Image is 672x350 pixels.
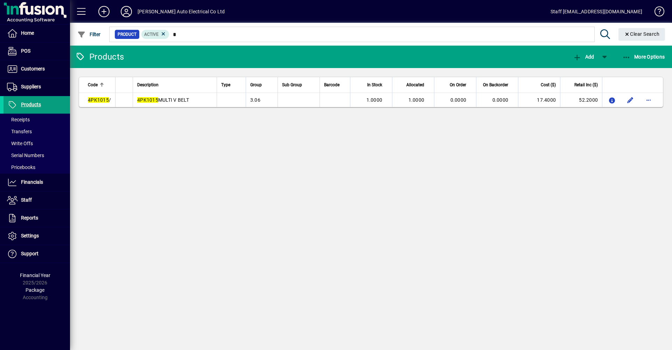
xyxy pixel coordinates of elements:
[618,28,665,41] button: Clear
[93,5,115,18] button: Add
[3,137,70,149] a: Write Offs
[3,60,70,78] a: Customers
[355,81,388,89] div: In Stock
[450,97,467,103] span: 0.0000
[21,179,43,185] span: Financials
[7,129,32,134] span: Transfers
[3,114,70,126] a: Receipts
[88,81,98,89] span: Code
[573,54,594,60] span: Add
[622,54,665,60] span: More Options
[574,81,598,89] span: Retail Inc ($)
[26,287,44,293] span: Package
[621,51,667,63] button: More Options
[397,81,430,89] div: Allocated
[3,191,70,209] a: Staff
[560,93,602,107] td: 52.2000
[21,48,30,54] span: POS
[3,42,70,60] a: POS
[141,30,169,39] mat-chip: Activation Status: Active
[21,66,45,72] span: Customers
[624,31,660,37] span: Clear Search
[250,81,273,89] div: Group
[21,102,41,107] span: Products
[408,97,425,103] span: 1.0000
[21,84,41,89] span: Suppliers
[518,93,560,107] td: 17.4000
[3,161,70,173] a: Pricebooks
[439,81,472,89] div: On Order
[21,215,38,221] span: Reports
[483,81,508,89] span: On Backorder
[3,245,70,263] a: Support
[7,141,33,146] span: Write Offs
[625,94,636,106] button: Edit
[3,126,70,137] a: Transfers
[21,30,34,36] span: Home
[21,251,38,256] span: Support
[75,51,124,62] div: Products
[324,81,346,89] div: Barcode
[137,81,212,89] div: Description
[221,81,241,89] div: Type
[481,81,514,89] div: On Backorder
[366,97,383,103] span: 1.0000
[250,81,262,89] span: Group
[88,81,111,89] div: Code
[406,81,424,89] span: Allocated
[76,28,103,41] button: Filter
[7,164,35,170] span: Pricebooks
[649,1,663,24] a: Knowledge Base
[21,197,32,203] span: Staff
[7,153,44,158] span: Serial Numbers
[138,6,225,17] div: [PERSON_NAME] Auto Electrical Co Ltd
[492,97,509,103] span: 0.0000
[144,32,159,37] span: Active
[7,117,30,122] span: Receipts
[3,227,70,245] a: Settings
[3,78,70,96] a: Suppliers
[3,174,70,191] a: Financials
[3,25,70,42] a: Home
[571,51,596,63] button: Add
[88,97,109,103] em: 4PK1015
[221,81,230,89] span: Type
[282,81,302,89] span: Sub Group
[21,233,39,238] span: Settings
[115,5,138,18] button: Profile
[88,97,111,103] span: /
[643,94,654,106] button: More options
[3,209,70,227] a: Reports
[137,97,158,103] em: 4PK1015
[324,81,339,89] span: Barcode
[137,81,159,89] span: Description
[250,97,260,103] span: 3.06
[541,81,556,89] span: Cost ($)
[20,272,50,278] span: Financial Year
[137,97,189,103] span: MULTI V BELT
[551,6,642,17] div: Staff [EMAIL_ADDRESS][DOMAIN_NAME]
[450,81,466,89] span: On Order
[367,81,382,89] span: In Stock
[77,32,101,37] span: Filter
[118,31,136,38] span: Product
[282,81,315,89] div: Sub Group
[3,149,70,161] a: Serial Numbers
